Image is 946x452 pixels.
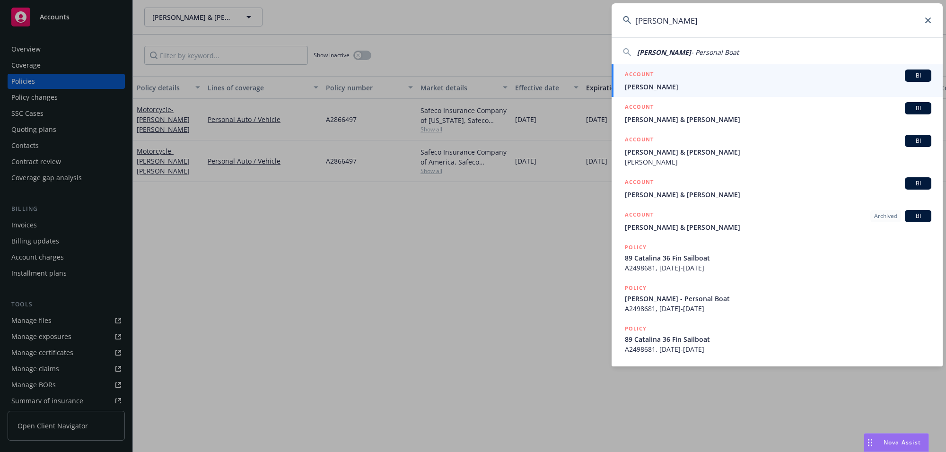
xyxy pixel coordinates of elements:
[625,243,647,252] h5: POLICY
[625,114,931,124] span: [PERSON_NAME] & [PERSON_NAME]
[625,283,647,293] h5: POLICY
[625,210,654,221] h5: ACCOUNT
[612,130,943,172] a: ACCOUNTBI[PERSON_NAME] & [PERSON_NAME][PERSON_NAME]
[612,319,943,359] a: POLICY89 Catalina 36 Fin SailboatA2498681, [DATE]-[DATE]
[909,137,928,145] span: BI
[625,157,931,167] span: [PERSON_NAME]
[625,334,931,344] span: 89 Catalina 36 Fin Sailboat
[874,212,897,220] span: Archived
[612,172,943,205] a: ACCOUNTBI[PERSON_NAME] & [PERSON_NAME]
[691,48,739,57] span: - Personal Boat
[864,434,876,452] div: Drag to move
[625,294,931,304] span: [PERSON_NAME] - Personal Boat
[612,359,943,400] a: POLICY
[612,3,943,37] input: Search...
[612,64,943,97] a: ACCOUNTBI[PERSON_NAME]
[625,147,931,157] span: [PERSON_NAME] & [PERSON_NAME]
[909,104,928,113] span: BI
[864,433,929,452] button: Nova Assist
[625,344,931,354] span: A2498681, [DATE]-[DATE]
[625,177,654,189] h5: ACCOUNT
[612,205,943,237] a: ACCOUNTArchivedBI[PERSON_NAME] & [PERSON_NAME]
[625,253,931,263] span: 89 Catalina 36 Fin Sailboat
[625,324,647,333] h5: POLICY
[625,304,931,313] span: A2498681, [DATE]-[DATE]
[884,438,921,446] span: Nova Assist
[625,82,931,92] span: [PERSON_NAME]
[625,365,647,374] h5: POLICY
[625,190,931,200] span: [PERSON_NAME] & [PERSON_NAME]
[625,135,654,146] h5: ACCOUNT
[909,71,928,80] span: BI
[625,70,654,81] h5: ACCOUNT
[909,179,928,188] span: BI
[625,102,654,113] h5: ACCOUNT
[625,263,931,273] span: A2498681, [DATE]-[DATE]
[909,212,928,220] span: BI
[612,278,943,319] a: POLICY[PERSON_NAME] - Personal BoatA2498681, [DATE]-[DATE]
[625,222,931,232] span: [PERSON_NAME] & [PERSON_NAME]
[637,48,691,57] span: [PERSON_NAME]
[612,237,943,278] a: POLICY89 Catalina 36 Fin SailboatA2498681, [DATE]-[DATE]
[612,97,943,130] a: ACCOUNTBI[PERSON_NAME] & [PERSON_NAME]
